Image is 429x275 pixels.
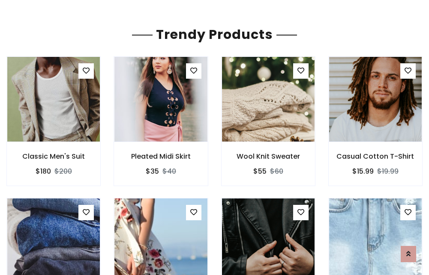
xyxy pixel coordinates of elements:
h6: $55 [253,167,267,175]
h6: $35 [146,167,159,175]
del: $19.99 [377,166,399,176]
h6: Classic Men's Suit [7,152,100,160]
del: $200 [54,166,72,176]
h6: $15.99 [352,167,374,175]
span: Trendy Products [153,25,276,44]
h6: Wool Knit Sweater [222,152,315,160]
h6: Pleated Midi Skirt [114,152,207,160]
del: $60 [270,166,283,176]
h6: $180 [36,167,51,175]
del: $40 [162,166,176,176]
h6: Casual Cotton T-Shirt [329,152,422,160]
